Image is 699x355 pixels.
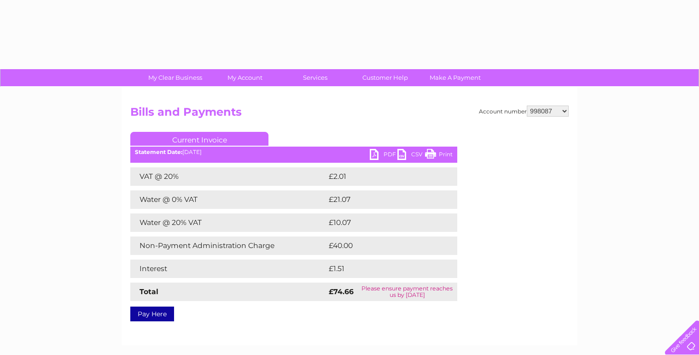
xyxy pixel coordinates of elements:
[130,260,326,278] td: Interest
[130,237,326,255] td: Non-Payment Administration Charge
[326,167,435,186] td: £2.01
[130,167,326,186] td: VAT @ 20%
[357,283,457,301] td: Please ensure payment reaches us by [DATE]
[417,69,493,86] a: Make A Payment
[135,148,182,155] b: Statement Date:
[130,190,326,209] td: Water @ 0% VAT
[326,260,433,278] td: £1.51
[425,149,453,162] a: Print
[326,190,438,209] td: £21.07
[479,106,569,117] div: Account number
[207,69,283,86] a: My Account
[329,287,354,296] strong: £74.66
[137,69,213,86] a: My Clear Business
[130,213,326,232] td: Water @ 20% VAT
[326,213,438,232] td: £10.07
[130,149,457,155] div: [DATE]
[130,132,268,146] a: Current Invoice
[140,287,158,296] strong: Total
[370,149,397,162] a: PDF
[130,307,174,321] a: Pay Here
[130,106,569,123] h2: Bills and Payments
[277,69,353,86] a: Services
[397,149,425,162] a: CSV
[347,69,423,86] a: Customer Help
[326,237,439,255] td: £40.00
